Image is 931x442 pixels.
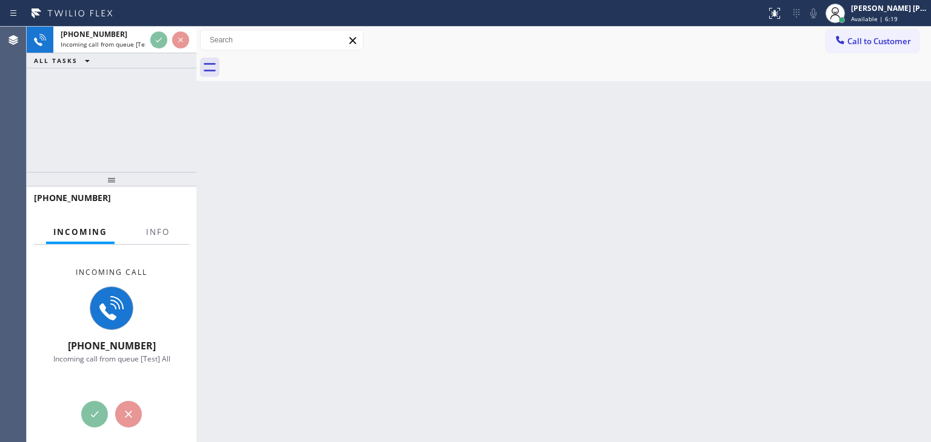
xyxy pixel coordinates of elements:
button: Reject [172,31,189,48]
button: Reject [115,401,142,427]
span: Call to Customer [847,36,911,47]
button: Mute [805,5,822,22]
button: Accept [81,401,108,427]
span: [PHONE_NUMBER] [34,192,111,203]
button: Accept [150,31,167,48]
span: [PHONE_NUMBER] [68,339,156,352]
div: [PERSON_NAME] [PERSON_NAME] [851,3,927,13]
span: ALL TASKS [34,56,78,65]
span: Incoming call from queue [Test] All [61,40,161,48]
span: Info [146,226,170,237]
span: [PHONE_NUMBER] [61,29,127,39]
span: Available | 6:19 [851,15,898,23]
button: Call to Customer [826,30,919,53]
button: Info [139,220,177,244]
button: Incoming [46,220,115,244]
span: Incoming call from queue [Test] All [53,354,170,364]
span: Incoming call [76,267,147,277]
span: Incoming [53,226,107,237]
input: Search [201,30,363,50]
button: ALL TASKS [27,53,102,68]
